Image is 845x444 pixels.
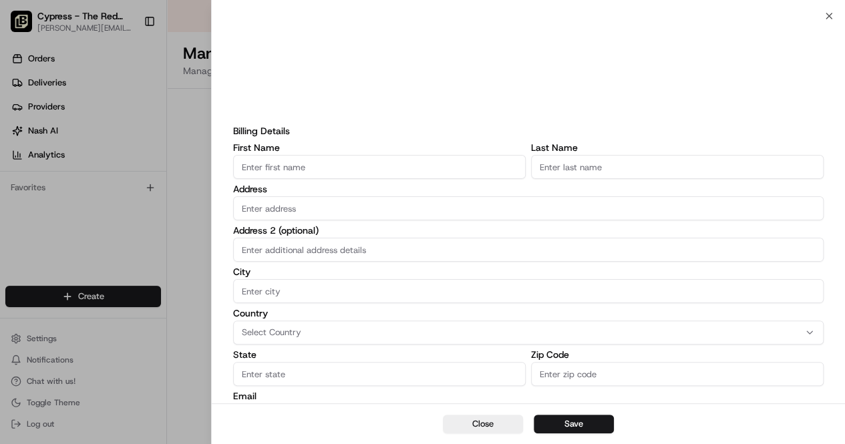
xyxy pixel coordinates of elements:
button: Close [443,415,523,433]
label: Address [233,184,824,194]
label: Billing Details [233,124,824,138]
input: Enter additional address details [233,238,824,262]
input: Enter state [233,362,526,386]
input: Enter last name [531,155,824,179]
span: Select Country [242,326,301,339]
div: 💻 [113,194,124,205]
button: Select Country [233,320,824,345]
button: Save [534,415,614,433]
label: First Name [233,143,526,152]
span: Knowledge Base [27,193,102,206]
span: API Documentation [126,193,214,206]
p: Welcome 👋 [13,53,243,74]
label: State [233,350,526,359]
label: Email [233,391,824,401]
label: Address 2 (optional) [233,226,824,235]
div: Start new chat [45,127,219,140]
a: 📗Knowledge Base [8,188,108,212]
div: 📗 [13,194,24,205]
span: Pylon [133,226,162,236]
input: Clear [35,85,220,99]
input: Enter first name [233,155,526,179]
a: Powered byPylon [94,225,162,236]
label: Zip Code [531,350,824,359]
div: We're available if you need us! [45,140,169,151]
label: Last Name [531,143,824,152]
iframe: Secure payment input frame [230,16,826,116]
input: Enter city [233,279,824,303]
label: City [233,267,824,276]
img: 1736555255976-a54dd68f-1ca7-489b-9aae-adbdc363a1c4 [13,127,37,151]
img: Nash [13,13,40,39]
input: Enter zip code [531,362,824,386]
a: 💻API Documentation [108,188,220,212]
label: Country [233,308,824,318]
button: Start new chat [227,131,243,147]
input: Enter address [233,196,824,220]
